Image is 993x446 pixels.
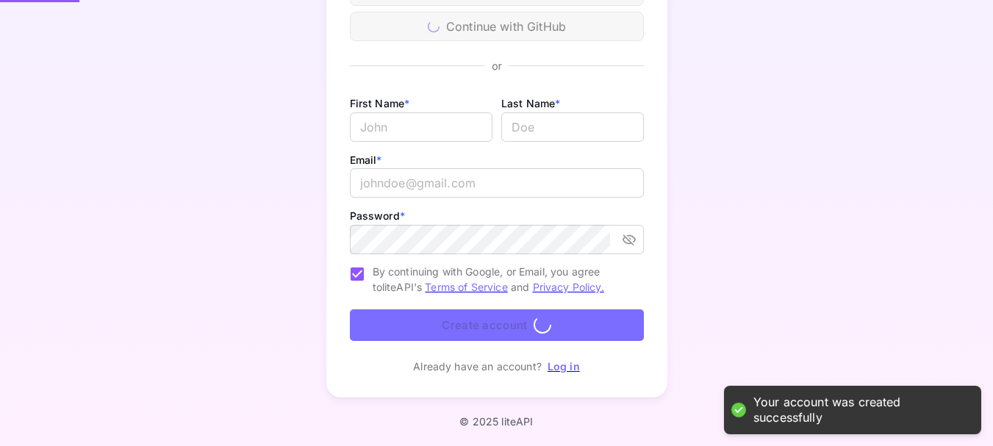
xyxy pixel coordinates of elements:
[350,209,405,222] label: Password
[548,360,580,373] a: Log in
[350,168,644,198] input: johndoe@gmail.com
[350,154,382,166] label: Email
[753,395,967,425] div: Your account was created successfully
[459,415,533,428] p: © 2025 liteAPI
[350,112,492,142] input: John
[413,359,542,374] p: Already have an account?
[533,281,604,293] a: Privacy Policy.
[501,97,561,109] label: Last Name
[373,264,632,295] span: By continuing with Google, or Email, you agree to liteAPI's and
[350,12,644,41] div: Continue with GitHub
[616,226,642,253] button: toggle password visibility
[425,281,507,293] a: Terms of Service
[501,112,644,142] input: Doe
[350,97,410,109] label: First Name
